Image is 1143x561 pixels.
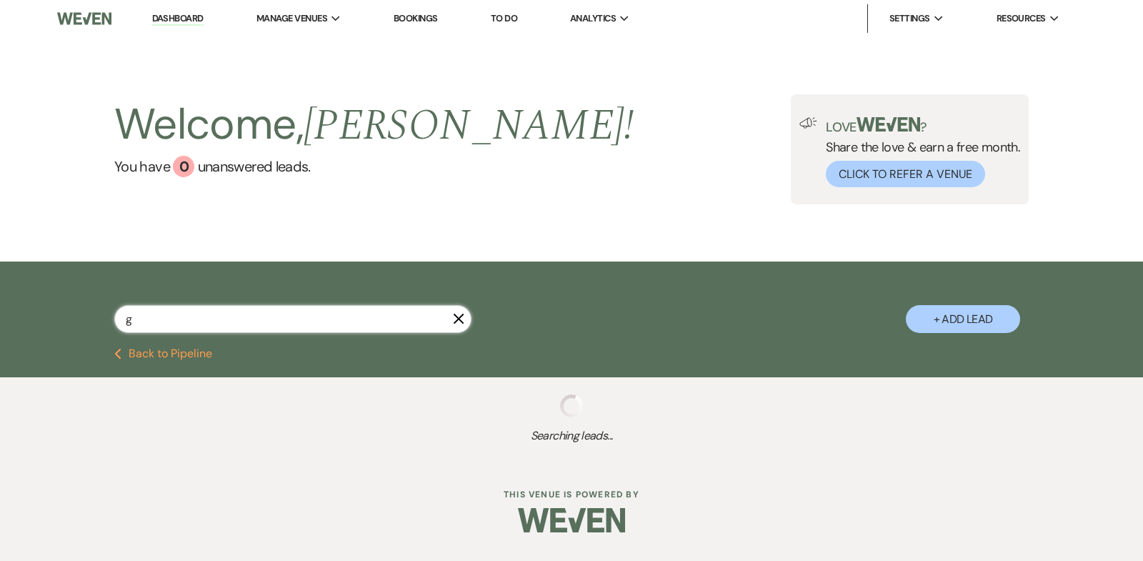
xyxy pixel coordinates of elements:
[799,117,817,129] img: loud-speaker-illustration.svg
[826,161,985,187] button: Click to Refer a Venue
[173,156,194,177] div: 0
[997,11,1046,26] span: Resources
[114,348,212,359] button: Back to Pipeline
[57,4,111,34] img: Weven Logo
[304,93,634,159] span: [PERSON_NAME] !
[560,394,583,417] img: loading spinner
[570,11,616,26] span: Analytics
[491,12,517,24] a: To Do
[114,94,634,156] h2: Welcome,
[57,427,1086,445] span: Searching leads...
[114,156,634,177] a: You have 0 unanswered leads.
[889,11,930,26] span: Settings
[152,12,204,26] a: Dashboard
[114,305,471,333] input: Search by name, event date, email address or phone number
[394,12,438,24] a: Bookings
[826,117,1020,134] p: Love ?
[857,117,920,131] img: weven-logo-green.svg
[906,305,1020,333] button: + Add Lead
[256,11,327,26] span: Manage Venues
[518,495,625,545] img: Weven Logo
[817,117,1020,187] div: Share the love & earn a free month.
